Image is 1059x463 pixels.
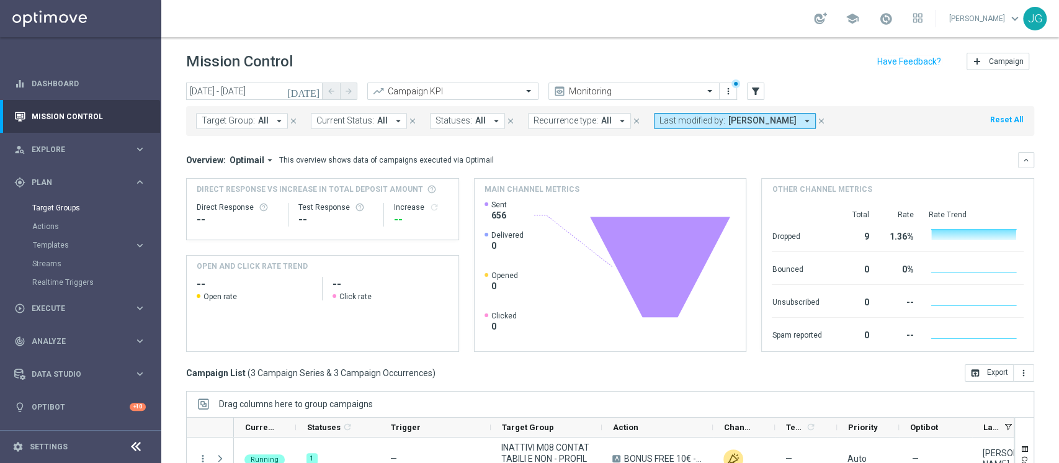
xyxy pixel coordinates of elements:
[32,217,160,236] div: Actions
[197,202,278,212] div: Direct Response
[285,83,323,101] button: [DATE]
[14,67,146,100] div: Dashboard
[130,403,146,411] div: +10
[342,422,352,432] i: refresh
[972,56,982,66] i: add
[279,155,494,166] div: This overview shows data of campaigns executed via Optimail
[836,210,869,220] div: Total
[134,335,146,347] i: keyboard_arrow_right
[391,423,421,432] span: Trigger
[32,277,129,287] a: Realtime Triggers
[528,113,631,129] button: Recurrence type: All arrow_drop_down
[298,212,374,227] div: --
[32,390,130,423] a: Optibot
[408,117,417,125] i: close
[134,143,146,155] i: keyboard_arrow_right
[14,369,146,379] button: Data Studio keyboard_arrow_right
[186,155,226,166] h3: Overview:
[32,305,134,312] span: Execute
[14,145,146,155] button: person_search Explore keyboard_arrow_right
[134,302,146,314] i: keyboard_arrow_right
[32,222,129,231] a: Actions
[804,420,816,434] span: Calculate column
[817,117,826,125] i: close
[197,184,423,195] span: Direct Response VS Increase In Total Deposit Amount
[226,155,279,166] button: Optimail arrow_drop_down
[14,177,25,188] i: gps_fixed
[436,115,472,126] span: Statuses:
[772,184,872,195] h4: Other channel metrics
[14,336,146,346] div: track_changes Analyze keyboard_arrow_right
[970,368,980,378] i: open_in_browser
[32,273,160,292] div: Realtime Triggers
[548,83,720,100] ng-select: Monitoring
[14,78,25,89] i: equalizer
[659,115,725,126] span: Last modified by:
[134,240,146,251] i: keyboard_arrow_right
[728,115,797,126] span: [PERSON_NAME]
[377,115,388,126] span: All
[14,144,134,155] div: Explore
[33,241,122,249] span: Templates
[965,364,1014,382] button: open_in_browser Export
[14,402,146,412] div: lightbulb Optibot +10
[475,115,486,126] span: All
[14,112,146,122] button: Mission Control
[910,423,938,432] span: Optibot
[307,423,341,432] span: Statuses
[816,114,827,128] button: close
[274,115,285,127] i: arrow_drop_down
[491,115,502,127] i: arrow_drop_down
[965,367,1034,377] multiple-options-button: Export to CSV
[772,291,821,311] div: Unsubscribed
[491,240,524,251] span: 0
[846,12,859,25] span: school
[883,291,913,311] div: --
[731,79,740,88] div: There are unsaved changes
[429,202,439,212] i: refresh
[485,184,579,195] h4: Main channel metrics
[33,241,134,249] div: Templates
[877,57,941,66] input: Have Feedback?
[613,423,638,432] span: Action
[491,210,507,221] span: 656
[1008,12,1022,25] span: keyboard_arrow_down
[32,371,134,378] span: Data Studio
[14,100,146,133] div: Mission Control
[802,115,813,127] i: arrow_drop_down
[928,210,1024,220] div: Rate Trend
[30,443,68,451] a: Settings
[14,144,25,155] i: person_search
[836,291,869,311] div: 0
[197,277,312,292] h2: --
[32,67,146,100] a: Dashboard
[14,390,146,423] div: Optibot
[32,199,160,217] div: Target Groups
[491,321,517,332] span: 0
[219,399,373,409] span: Drag columns here to group campaigns
[883,225,913,245] div: 1.36%
[989,113,1024,127] button: Reset All
[14,178,146,187] button: gps_fixed Plan keyboard_arrow_right
[1014,364,1034,382] button: more_vert
[772,324,821,344] div: Spam reported
[298,202,374,212] div: Test Response
[394,212,449,227] div: --
[372,85,385,97] i: trending_up
[772,225,821,245] div: Dropped
[491,200,507,210] span: Sent
[32,236,160,254] div: Templates
[316,115,374,126] span: Current Status:
[219,399,373,409] div: Row Groups
[506,117,515,125] i: close
[14,303,134,314] div: Execute
[724,423,754,432] span: Channel
[341,420,352,434] span: Calculate column
[14,79,146,89] div: equalizer Dashboard
[407,114,418,128] button: close
[14,303,146,313] div: play_circle_outline Execute keyboard_arrow_right
[612,455,620,462] span: A
[367,83,538,100] ng-select: Campaign KPI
